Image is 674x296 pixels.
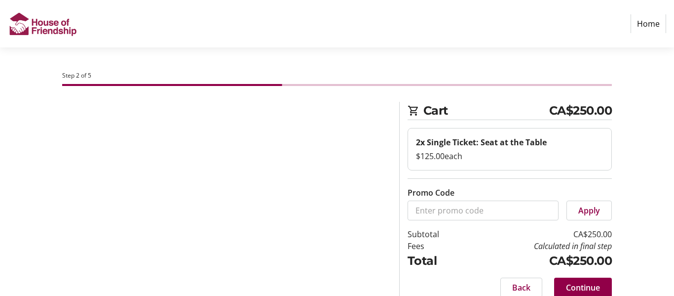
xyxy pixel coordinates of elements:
[466,228,612,240] td: CA$250.00
[631,14,666,33] a: Home
[566,282,600,294] span: Continue
[408,240,466,252] td: Fees
[408,252,466,270] td: Total
[408,187,454,199] label: Promo Code
[8,4,78,43] img: House of Friendship's Logo
[62,71,612,80] div: Step 2 of 5
[578,205,600,216] span: Apply
[549,102,612,120] span: CA$250.00
[416,150,603,162] div: $125.00 each
[416,137,547,148] strong: 2x Single Ticket: Seat at the Table
[408,228,466,240] td: Subtotal
[466,240,612,252] td: Calculated in final step
[466,252,612,270] td: CA$250.00
[423,102,549,120] span: Cart
[408,201,559,220] input: Enter promo code
[566,201,612,220] button: Apply
[512,282,530,294] span: Back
